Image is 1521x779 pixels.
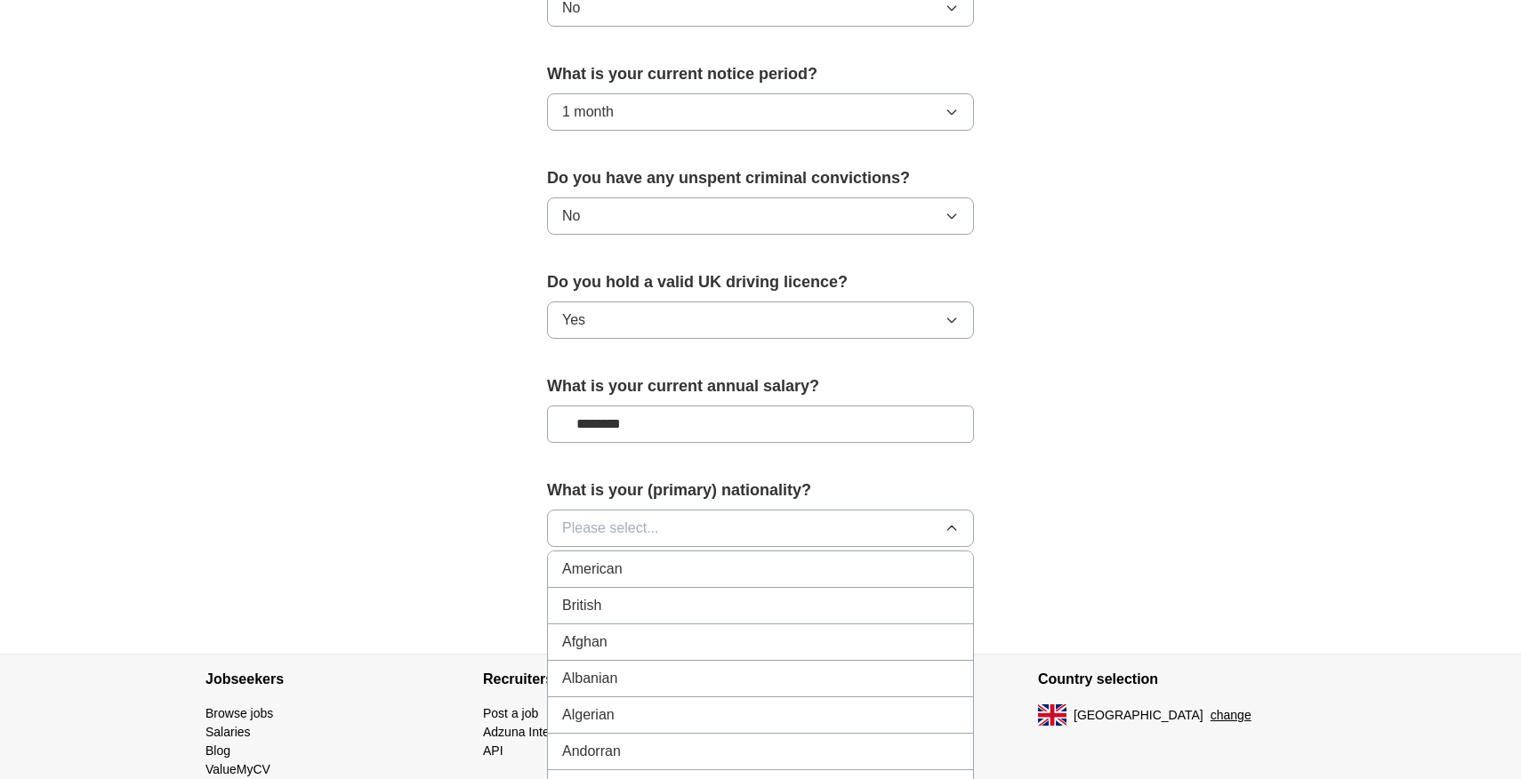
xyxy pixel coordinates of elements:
a: ValueMyCV [205,762,270,776]
span: British [562,595,601,616]
label: Do you have any unspent criminal convictions? [547,166,974,190]
a: Browse jobs [205,706,273,720]
label: What is your current annual salary? [547,374,974,398]
button: change [1211,706,1251,725]
span: Albanian [562,668,617,689]
span: No [562,205,580,227]
span: Andorran [562,741,621,762]
span: Please select... [562,518,659,539]
label: What is your current notice period? [547,62,974,86]
span: [GEOGRAPHIC_DATA] [1074,706,1203,725]
button: No [547,197,974,235]
span: American [562,558,623,580]
button: 1 month [547,93,974,131]
img: UK flag [1038,704,1066,726]
span: Afghan [562,631,608,653]
a: Adzuna Intelligence [483,725,591,739]
h4: Country selection [1038,655,1316,704]
label: Do you hold a valid UK driving licence? [547,270,974,294]
button: Yes [547,301,974,339]
span: Yes [562,309,585,331]
a: Blog [205,743,230,758]
span: Algerian [562,704,615,726]
button: Please select... [547,510,974,547]
a: Post a job [483,706,538,720]
a: Salaries [205,725,251,739]
a: API [483,743,503,758]
label: What is your (primary) nationality? [547,478,974,502]
span: 1 month [562,101,614,123]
